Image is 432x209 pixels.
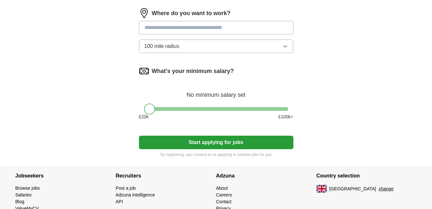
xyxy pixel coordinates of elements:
[329,186,376,192] span: [GEOGRAPHIC_DATA]
[152,67,234,76] label: What's your minimum salary?
[216,192,232,197] a: Careers
[317,167,417,185] h4: Country selection
[139,8,149,18] img: location.png
[139,152,293,158] p: By registering, you consent to us applying to suitable jobs for you
[278,114,293,120] span: £ 100 k+
[15,199,24,204] a: Blog
[139,84,293,99] div: No minimum salary set
[152,9,231,18] label: Where do you want to work?
[139,66,149,76] img: salary.png
[15,192,32,197] a: Salaries
[216,199,232,204] a: Contact
[216,186,228,191] a: About
[139,114,149,120] span: £ 20 k
[317,185,327,193] img: UK flag
[15,186,40,191] a: Browse jobs
[116,186,136,191] a: Post a job
[116,192,155,197] a: Adzuna Intelligence
[139,136,293,149] button: Start applying for jobs
[139,40,293,53] button: 100 mile radius
[116,199,123,204] a: API
[379,186,393,192] button: change
[144,42,179,50] span: 100 mile radius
